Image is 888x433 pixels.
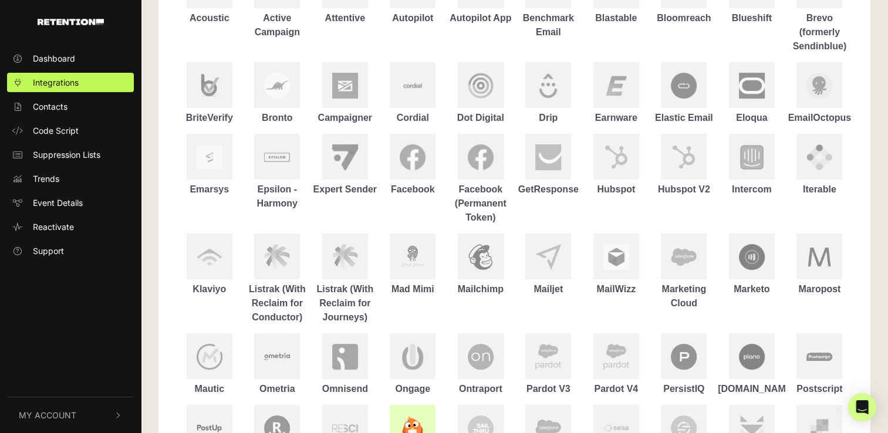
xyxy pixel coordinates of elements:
div: EmailOctopus [786,111,854,125]
a: Ongage Ongage [379,333,447,396]
img: Ometria [264,350,290,363]
div: Ongage [379,382,447,396]
div: Facebook (Permanent Token) [447,182,515,225]
span: Contacts [33,100,67,113]
div: Postscript [786,382,854,396]
a: Dot Digital Dot Digital [447,62,515,125]
img: Drip [535,73,561,99]
div: Listrak (With Reclaim for Conductor) [244,282,312,324]
a: Mailchimp Mailchimp [447,234,515,296]
div: MailWizz [582,282,650,296]
img: Postscript [806,353,832,361]
a: Klaviyo Klaviyo [175,234,244,296]
div: Blastable [582,11,650,25]
a: Emarsys Emarsys [175,134,244,197]
a: Hubspot Hubspot [582,134,650,197]
div: Cordial [379,111,447,125]
img: Hubspot [603,144,629,170]
img: PersistIQ [671,344,697,370]
div: Mad Mimi [379,282,447,296]
a: Suppression Lists [7,145,134,164]
span: Code Script [33,124,79,137]
a: Listrak (With Reclaim for Journeys) Listrak (With Reclaim for Journeys) [311,234,379,324]
span: My Account [19,409,76,421]
a: Cordial Cordial [379,62,447,125]
img: Mad Mimi [400,244,426,270]
img: Klaviyo [197,244,222,270]
div: Hubspot [582,182,650,197]
a: Postscript Postscript [786,333,854,396]
img: Facebook [400,144,426,170]
a: Facebook (Permanent Token) Facebook (Permanent Token) [447,134,515,225]
img: Retention Science [332,424,358,432]
div: Acoustic [175,11,244,25]
img: Iterable [806,144,832,170]
a: EmailOctopus EmailOctopus [786,62,854,125]
div: Active Campaign [244,11,312,39]
div: Open Intercom Messenger [848,393,876,421]
a: Pardot V4 Pardot V4 [582,333,650,396]
div: Dot Digital [447,111,515,125]
img: Emarsys [197,146,222,169]
span: Dashboard [33,52,75,65]
div: GetResponse [515,182,583,197]
div: Campaigner [311,111,379,125]
span: Support [33,245,64,257]
a: Facebook Facebook [379,134,447,197]
img: BriteVerify [197,73,222,99]
img: Piano.io [739,344,765,370]
div: Mailchimp [447,282,515,296]
div: Earnware [582,111,650,125]
img: Bronto [264,73,290,99]
div: Maropost [786,282,854,296]
img: EmailOctopus [806,73,832,99]
img: Facebook (Permanent Token) [468,144,494,170]
a: Marketo Marketo [718,234,786,296]
a: Ontraport Ontraport [447,333,515,396]
img: Epsilon - Harmony [264,153,290,162]
a: Mautic Mautic [175,333,244,396]
a: Expert Sender Expert Sender [311,134,379,197]
div: Expert Sender [311,182,379,197]
img: Hubspot V2 [671,144,697,170]
a: Iterable Iterable [786,134,854,197]
a: Event Details [7,193,134,212]
div: Emarsys [175,182,244,197]
a: Reactivate [7,217,134,236]
img: Earnware [603,73,629,99]
img: Pardot V3 [535,344,561,370]
a: Piano.io [DOMAIN_NAME] [718,333,786,396]
a: Campaigner Campaigner [311,62,379,125]
div: Benchmark Email [515,11,583,39]
a: Drip Drip [515,62,583,125]
img: Elastic Email [671,73,697,99]
img: GetResponse [535,144,561,170]
div: Autopilot [379,11,447,25]
img: MailWizz [603,244,629,270]
div: Omnisend [311,382,379,396]
a: Contacts [7,97,134,116]
a: Mad Mimi Mad Mimi [379,234,447,296]
img: Expert Sender [332,144,358,170]
a: Elastic Email Elastic Email [650,62,718,125]
img: Maropost [806,244,832,270]
a: Dashboard [7,49,134,68]
div: Autopilot App [447,11,515,25]
div: Marketing Cloud [650,282,718,310]
img: Post Up [197,424,222,432]
span: Integrations [33,76,79,89]
button: My Account [7,397,134,433]
div: Blueshift [718,11,786,25]
img: Listrak (With Reclaim for Journeys) [332,244,358,269]
div: Facebook [379,182,447,197]
div: Listrak (With Reclaim for Journeys) [311,282,379,324]
img: Cordial [400,73,426,99]
div: Drip [515,111,583,125]
img: Listrak (With Reclaim for Conductor) [264,244,290,269]
div: Bronto [244,111,312,125]
span: Event Details [33,197,83,209]
a: Maropost Maropost [786,234,854,296]
div: Klaviyo [175,282,244,296]
img: Marketo [739,244,765,270]
div: Mautic [175,382,244,396]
